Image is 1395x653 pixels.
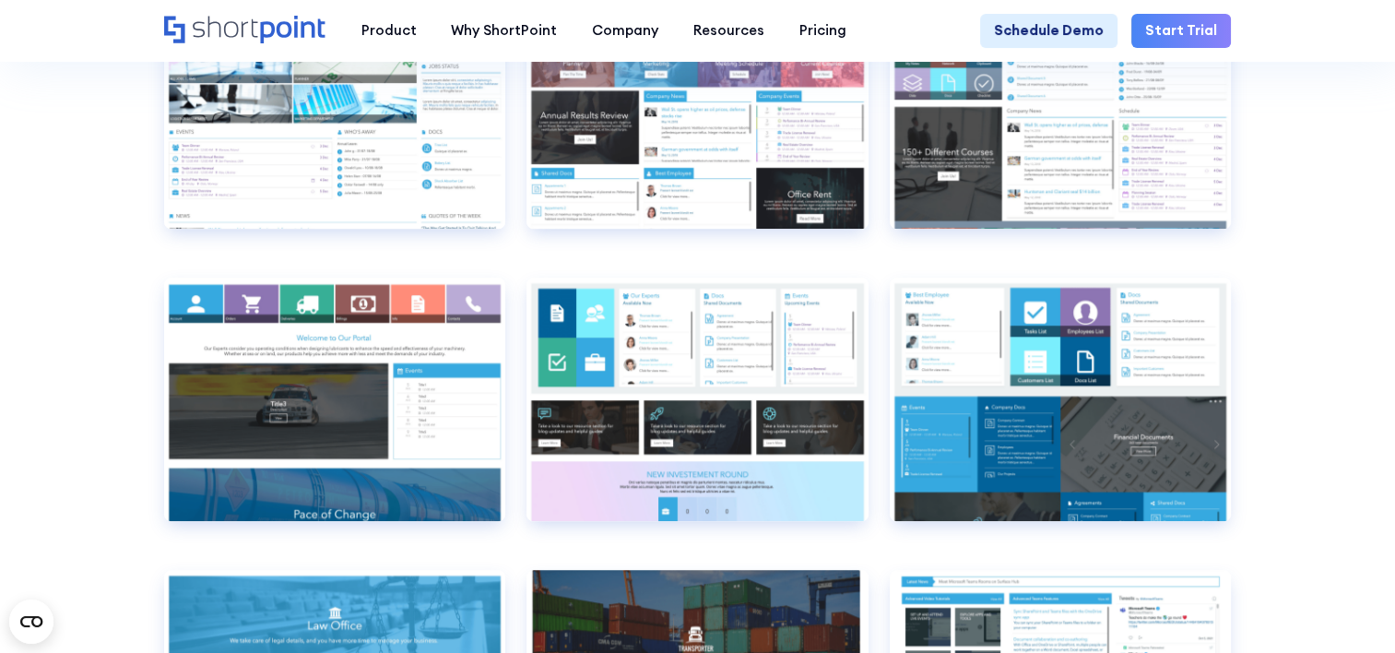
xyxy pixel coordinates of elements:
a: Intranet Layout 8 [526,278,869,550]
div: Pricing [799,20,846,42]
a: Product [344,14,434,49]
div: Resources [693,20,764,42]
a: Start Trial [1131,14,1231,49]
a: Resources [676,14,782,49]
iframe: Chat Widget [1064,440,1395,653]
div: Product [361,20,416,42]
a: Intranet Layout 9 [890,278,1232,550]
a: Schedule Demo [980,14,1117,49]
a: Why ShortPoint [433,14,574,49]
div: Why ShortPoint [451,20,557,42]
a: Home [164,16,326,45]
a: Pricing [782,14,864,49]
a: Company [574,14,676,49]
button: Open CMP widget [9,600,53,644]
a: Intranet Layout 7 [164,278,506,550]
div: Company [592,20,658,42]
